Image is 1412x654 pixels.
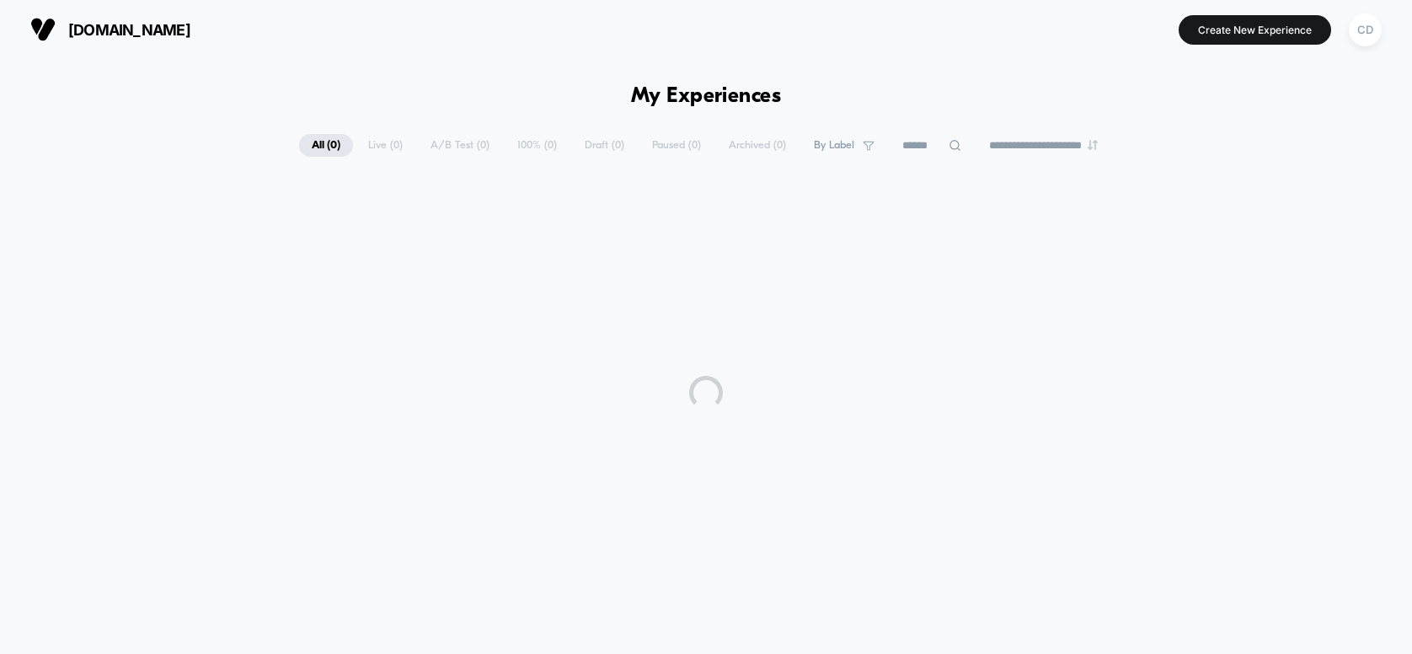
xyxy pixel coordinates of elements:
[1088,140,1098,150] img: end
[631,84,782,109] h1: My Experiences
[1179,15,1331,45] button: Create New Experience
[814,139,854,152] span: By Label
[25,16,195,43] button: [DOMAIN_NAME]
[68,21,190,39] span: [DOMAIN_NAME]
[1349,13,1382,46] div: CD
[1344,13,1387,47] button: CD
[30,17,56,42] img: Visually logo
[299,134,353,157] span: All ( 0 )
